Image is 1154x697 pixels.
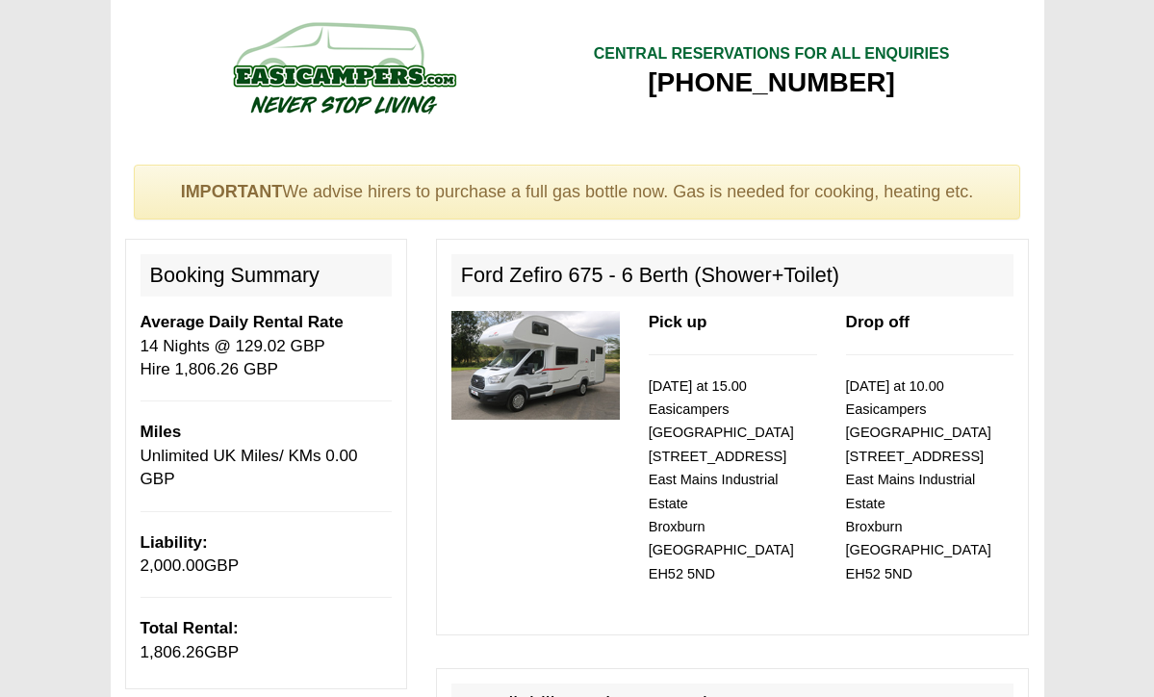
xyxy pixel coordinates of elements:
span: 1,806.26 [141,643,205,661]
span: 2,000.00 [141,556,205,575]
h2: Booking Summary [141,254,392,297]
img: 330.jpg [451,311,620,419]
p: Unlimited UK Miles/ KMs 0.00 GBP [141,421,392,491]
b: Pick up [649,313,707,331]
small: [DATE] at 15.00 Easicampers [GEOGRAPHIC_DATA] [STREET_ADDRESS] East Mains Industrial Estate Broxb... [649,378,794,581]
p: GBP [141,531,392,579]
h2: Ford Zefiro 675 - 6 Berth (Shower+Toilet) [451,254,1014,297]
b: Liability: [141,533,208,552]
strong: IMPORTANT [181,182,283,201]
div: [PHONE_NUMBER] [594,65,950,100]
b: Average Daily Rental Rate [141,313,344,331]
small: [DATE] at 10.00 Easicampers [GEOGRAPHIC_DATA] [STREET_ADDRESS] East Mains Industrial Estate Broxb... [846,378,991,581]
p: 14 Nights @ 129.02 GBP Hire 1,806.26 GBP [141,311,392,381]
b: Drop off [846,313,910,331]
p: GBP [141,617,392,664]
img: campers-checkout-logo.png [161,14,526,120]
div: We advise hirers to purchase a full gas bottle now. Gas is needed for cooking, heating etc. [134,165,1021,220]
b: Miles [141,423,182,441]
b: Total Rental: [141,619,239,637]
div: CENTRAL RESERVATIONS FOR ALL ENQUIRIES [594,43,950,65]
